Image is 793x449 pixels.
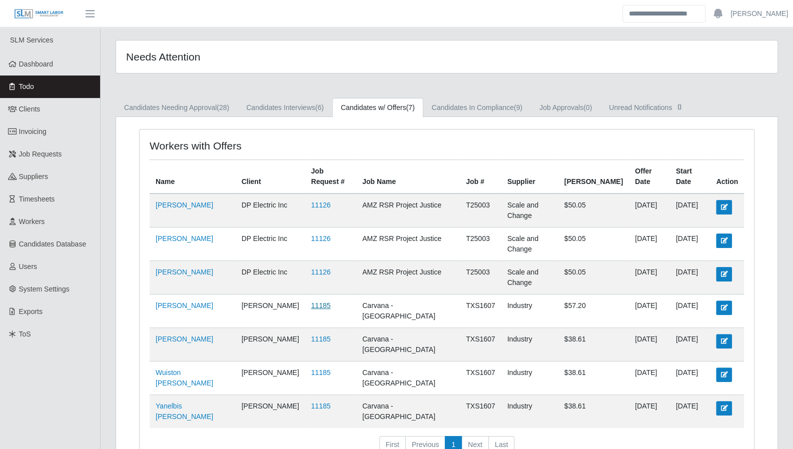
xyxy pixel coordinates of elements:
[311,402,331,410] a: 11185
[670,160,710,194] th: Start Date
[311,268,331,276] a: 11126
[514,103,522,111] span: (9)
[236,193,305,227] td: DP Electric Inc
[238,98,332,117] a: Candidates Interviews
[19,285,70,293] span: System Settings
[356,193,460,227] td: AMZ RSR Project Justice
[19,60,54,68] span: Dashboard
[315,103,324,111] span: (6)
[356,395,460,428] td: Carvana - [GEOGRAPHIC_DATA]
[558,328,629,361] td: $38.61
[116,98,238,117] a: Candidates Needing Approval
[629,193,670,227] td: [DATE]
[460,328,501,361] td: TXS1607
[356,328,460,361] td: Carvana - [GEOGRAPHIC_DATA]
[311,335,331,343] a: 11185
[19,217,45,225] span: Workers
[236,294,305,328] td: [PERSON_NAME]
[670,361,710,395] td: [DATE]
[730,8,788,19] a: [PERSON_NAME]
[670,294,710,328] td: [DATE]
[629,227,670,261] td: [DATE]
[670,395,710,428] td: [DATE]
[19,127,47,135] span: Invoicing
[311,368,331,376] a: 11185
[332,98,423,117] a: Candidates w/ Offers
[19,240,87,248] span: Candidates Database
[670,328,710,361] td: [DATE]
[629,328,670,361] td: [DATE]
[156,234,213,242] a: [PERSON_NAME]
[19,195,55,203] span: Timesheets
[356,361,460,395] td: Carvana - [GEOGRAPHIC_DATA]
[460,361,501,395] td: TXS1607
[156,268,213,276] a: [PERSON_NAME]
[501,160,558,194] th: Supplier
[156,335,213,343] a: [PERSON_NAME]
[583,103,592,111] span: (0)
[311,234,331,242] a: 11126
[558,227,629,261] td: $50.05
[156,402,213,420] a: Yanelbis [PERSON_NAME]
[710,160,744,194] th: Action
[19,82,34,90] span: Todo
[10,36,53,44] span: SLM Services
[356,160,460,194] th: Job Name
[150,160,236,194] th: Name
[14,8,64,19] img: SLM Logo
[622,5,705,22] input: Search
[460,395,501,428] td: TXS1607
[558,193,629,227] td: $50.05
[19,150,62,158] span: Job Requests
[670,261,710,294] td: [DATE]
[236,160,305,194] th: Client
[19,105,41,113] span: Clients
[311,201,331,209] a: 11126
[460,193,501,227] td: T25003
[629,261,670,294] td: [DATE]
[460,160,501,194] th: Job #
[501,328,558,361] td: Industry
[236,227,305,261] td: DP Electric Inc
[460,294,501,328] td: TXS1607
[501,193,558,227] td: Scale and Change
[311,301,331,309] a: 11185
[629,395,670,428] td: [DATE]
[236,395,305,428] td: [PERSON_NAME]
[217,103,229,111] span: (28)
[156,301,213,309] a: [PERSON_NAME]
[156,201,213,209] a: [PERSON_NAME]
[356,261,460,294] td: AMZ RSR Project Justice
[670,193,710,227] td: [DATE]
[150,139,389,152] h4: Workers with Offers
[236,328,305,361] td: [PERSON_NAME]
[531,98,600,117] a: Job Approvals
[629,294,670,328] td: [DATE]
[674,102,684,110] span: []
[423,98,531,117] a: Candidates In Compliance
[501,294,558,328] td: Industry
[629,160,670,194] th: Offer Date
[460,227,501,261] td: T25003
[558,160,629,194] th: [PERSON_NAME]
[156,368,213,387] a: Wuiston [PERSON_NAME]
[558,361,629,395] td: $38.61
[19,307,43,315] span: Exports
[356,294,460,328] td: Carvana - [GEOGRAPHIC_DATA]
[19,262,38,270] span: Users
[19,172,48,180] span: Suppliers
[501,361,558,395] td: Industry
[501,227,558,261] td: Scale and Change
[19,330,31,338] span: ToS
[236,261,305,294] td: DP Electric Inc
[236,361,305,395] td: [PERSON_NAME]
[629,361,670,395] td: [DATE]
[501,261,558,294] td: Scale and Change
[670,227,710,261] td: [DATE]
[558,261,629,294] td: $50.05
[356,227,460,261] td: AMZ RSR Project Justice
[558,294,629,328] td: $57.20
[460,261,501,294] td: T25003
[305,160,356,194] th: Job Request #
[406,103,415,111] span: (7)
